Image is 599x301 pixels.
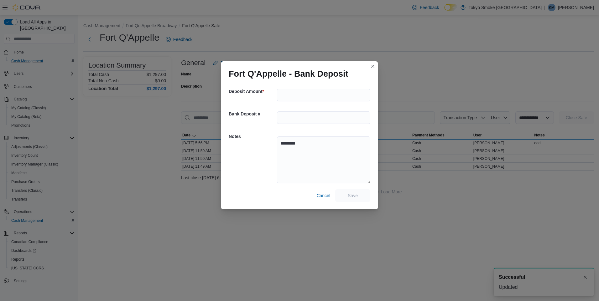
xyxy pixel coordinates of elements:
[348,192,358,199] span: Save
[229,130,276,143] h5: Notes
[316,192,330,199] span: Cancel
[335,189,370,202] button: Save
[314,189,333,202] button: Cancel
[229,85,276,98] h5: Deposit Amount
[369,63,377,70] button: Closes this modal window
[229,108,276,120] h5: Bank Deposit #
[229,69,348,79] h1: Fort Q'Appelle - Bank Deposit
